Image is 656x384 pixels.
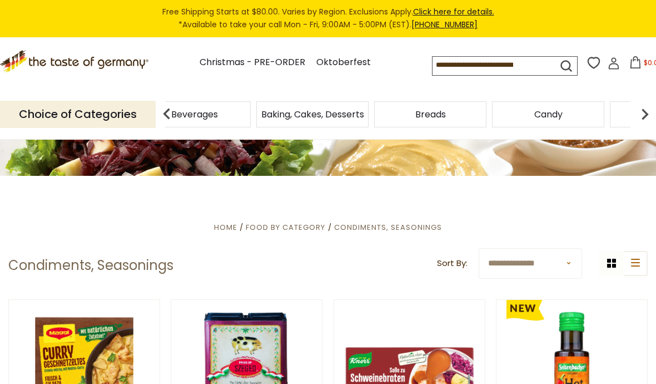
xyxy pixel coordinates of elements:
[8,257,173,274] h1: Condiments, Seasonings
[171,110,218,119] a: Beverages
[200,55,305,70] a: Christmas - PRE-ORDER
[261,110,364,119] a: Baking, Cakes, Desserts
[413,6,494,17] a: Click here for details.
[246,222,325,233] a: Food By Category
[534,110,563,119] a: Candy
[316,55,371,70] a: Oktoberfest
[334,222,442,233] a: Condiments, Seasonings
[214,222,237,233] a: Home
[6,18,650,31] span: *Available to take your call Mon - Fri, 9:00AM - 5:00PM (EST).
[411,19,478,30] a: [PHONE_NUMBER]
[156,103,178,125] img: previous arrow
[437,257,468,270] label: Sort By:
[6,6,650,32] div: Free Shipping Starts at $80.00. Varies by Region. Exclusions Apply.
[634,103,656,125] img: next arrow
[415,110,446,119] a: Breads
